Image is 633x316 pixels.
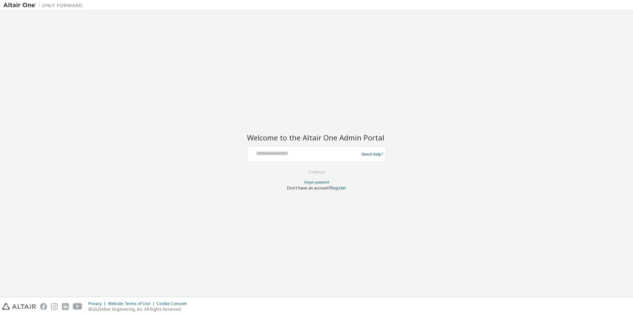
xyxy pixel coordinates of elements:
a: Forgot password [304,180,329,184]
img: facebook.svg [40,303,47,310]
h2: Welcome to the Altair One Admin Portal [247,133,386,142]
p: © 2025 Altair Engineering, Inc. All Rights Reserved. [88,306,191,312]
div: Cookie Consent [157,301,191,306]
span: Don't have an account? [287,185,330,191]
img: Altair One [3,2,86,9]
div: Privacy [88,301,108,306]
a: Register [330,185,346,191]
img: youtube.svg [73,303,82,310]
div: Website Terms of Use [108,301,157,306]
img: linkedin.svg [62,303,69,310]
img: altair_logo.svg [2,303,36,310]
img: instagram.svg [51,303,58,310]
